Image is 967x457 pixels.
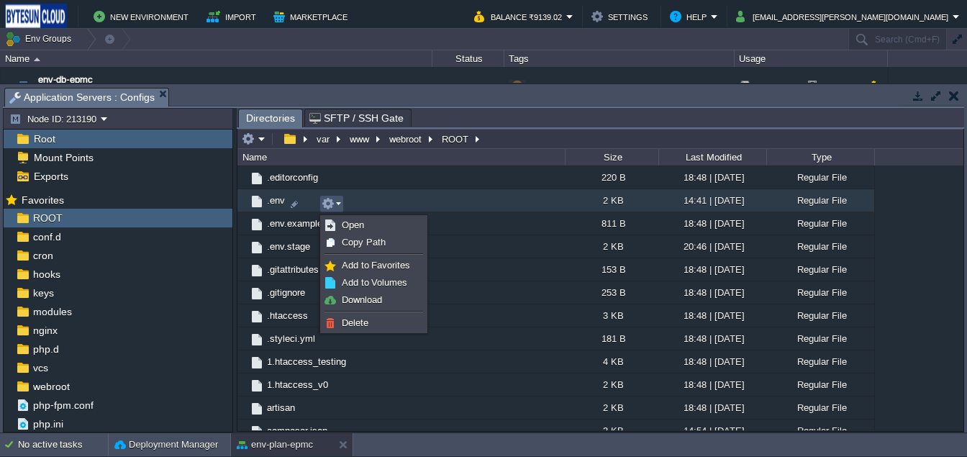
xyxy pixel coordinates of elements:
img: AMDAwAAAACH5BAEAAAAALAAAAAABAAEAAAICRAEAOw== [237,212,249,235]
img: AMDAwAAAACH5BAEAAAAALAAAAAABAAEAAAICRAEAOw== [237,397,249,419]
a: hooks [30,268,63,281]
span: .editorconfig [265,171,320,184]
a: Add to Favorites [322,258,425,273]
span: Directories [246,109,295,127]
div: 18:48 | [DATE] [658,327,766,350]
img: AMDAwAAAACH5BAEAAAAALAAAAAABAAEAAAICRAEAOw== [237,374,249,396]
a: .gitattributes [265,263,321,276]
a: nginx [30,324,60,337]
a: Favorites [19,194,66,206]
div: 18:48 | [DATE] [658,281,766,304]
button: Deployment Manager [114,438,218,452]
div: 18:48 | [DATE] [658,350,766,373]
img: AMDAwAAAACH5BAEAAAAALAAAAAABAAEAAAICRAEAOw== [249,309,265,325]
div: Name [1,50,432,67]
img: Bytesun Cloud [5,4,67,30]
a: php.ini [30,417,65,430]
span: .gitignore [265,286,307,299]
span: Favorites [19,194,66,207]
button: Marketplace [273,8,352,25]
div: Regular File [766,350,874,373]
div: Tags [505,50,734,67]
span: .env.stage [265,240,312,253]
div: 18:48 | [DATE] [658,374,766,396]
a: cron [30,249,55,262]
img: AMDAwAAAACH5BAEAAAAALAAAAAABAAEAAAICRAEAOw== [249,263,265,279]
span: Application Servers : Configs [9,89,155,107]
span: env-db-epmc [38,73,93,87]
img: AMDAwAAAACH5BAEAAAAALAAAAAABAAEAAAICRAEAOw== [249,355,265,371]
button: Env Groups [5,29,76,49]
button: Node ID: 213190 [9,112,101,125]
div: Regular File [766,327,874,350]
img: AMDAwAAAACH5BAEAAAAALAAAAAABAAEAAAICRAEAOw== [249,240,265,255]
button: [EMAIL_ADDRESS][PERSON_NAME][DOMAIN_NAME] [736,8,953,25]
div: Regular File [766,397,874,419]
img: AMDAwAAAACH5BAEAAAAALAAAAAABAAEAAAICRAEAOw== [237,235,249,258]
div: 18:48 | [DATE] [658,258,766,281]
a: 1.htaccess_testing [265,356,348,368]
img: AMDAwAAAACH5BAEAAAAALAAAAAABAAEAAAICRAEAOw== [237,281,249,304]
img: AMDAwAAAACH5BAEAAAAALAAAAAABAAEAAAICRAEAOw== [237,166,249,189]
div: 181 B [565,327,658,350]
span: Copy Path [342,237,386,248]
img: AMDAwAAAACH5BAEAAAAALAAAAAABAAEAAAICRAEAOw== [1,67,12,106]
img: AMDAwAAAACH5BAEAAAAALAAAAAABAAEAAAICRAEAOw== [237,420,249,442]
a: keys [30,286,56,299]
button: Help [670,8,711,25]
a: modules [30,305,74,318]
div: Last Modified [660,149,766,166]
span: Exports [31,170,71,183]
div: Size [566,149,658,166]
div: Regular File [766,212,874,235]
div: 14:54 | [DATE] [658,420,766,442]
a: ROOT [30,212,65,225]
div: Regular File [766,420,874,442]
a: vcs [30,361,50,374]
button: Import [206,8,260,25]
div: 2 KB [565,235,658,258]
a: webroot [30,380,72,393]
div: 14:41 | [DATE] [658,189,766,212]
div: 10% [808,67,855,106]
img: AMDAwAAAACH5BAEAAAAALAAAAAABAAEAAAICRAEAOw== [249,401,265,417]
span: artisan [265,402,297,414]
span: Root [31,132,58,145]
div: 253 B [565,281,658,304]
span: php-fpm.conf [30,399,96,412]
button: New Environment [94,8,193,25]
img: AMDAwAAAACH5BAEAAAAALAAAAAABAAEAAAICRAEAOw== [249,194,265,209]
img: AMDAwAAAACH5BAEAAAAALAAAAAABAAEAAAICRAEAOw== [237,258,249,281]
img: AMDAwAAAACH5BAEAAAAALAAAAAABAAEAAAICRAEAOw== [249,424,265,440]
span: Add to Volumes [342,277,407,288]
img: AMDAwAAAACH5BAEAAAAALAAAAAABAAEAAAICRAEAOw== [237,350,249,373]
div: Regular File [766,304,874,327]
span: composer.json [265,425,330,437]
button: env-plan-epmc [237,438,313,452]
a: .env.example [265,217,324,230]
div: Regular File [766,374,874,396]
div: 2 KB [565,374,658,396]
a: Download [322,292,425,308]
a: php.d [30,343,61,356]
input: Click to enter the path [237,129,963,149]
span: .styleci.yml [265,332,317,345]
span: Open [342,220,364,230]
div: 2 KB [565,189,658,212]
img: AMDAwAAAACH5BAEAAAAALAAAAAABAAEAAAICRAEAOw== [249,217,265,232]
div: 18:48 | [DATE] [658,212,766,235]
a: Open [322,217,425,233]
div: Type [768,149,874,166]
button: webroot [387,132,425,145]
span: .env [265,194,287,207]
span: SFTP / SSH Gate [309,109,404,127]
div: No active tasks [18,433,108,456]
div: 3 KB [565,420,658,442]
img: AMDAwAAAACH5BAEAAAAALAAAAAABAAEAAAICRAEAOw== [249,286,265,302]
